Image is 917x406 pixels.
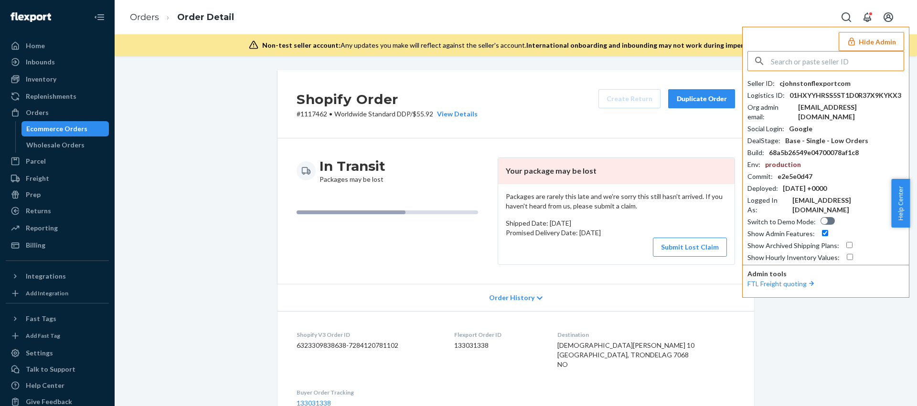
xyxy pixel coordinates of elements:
[26,381,64,390] div: Help Center
[506,192,727,211] p: Packages are rarely this late and we're sorry this still hasn't arrived. If you haven't heard fro...
[21,137,109,153] a: Wholesale Orders
[747,229,815,239] div: Show Admin Features :
[26,108,49,117] div: Orders
[177,12,234,22] a: Order Detail
[506,228,727,238] p: Promised Delivery Date: [DATE]
[789,91,901,100] div: 01HXYYHRSS5ST1D0R37X9KYKX3
[879,8,898,27] button: Open account menu
[6,203,109,219] a: Returns
[778,172,812,181] div: e2e5e0d47
[26,41,45,51] div: Home
[26,332,60,340] div: Add Fast Tag
[297,388,439,396] dt: Buyer Order Tracking
[6,220,109,236] a: Reporting
[6,269,109,284] button: Integrations
[26,140,85,150] div: Wholesale Orders
[747,91,785,100] div: Logistics ID :
[747,124,784,134] div: Social Login :
[489,293,534,302] span: Order History
[6,362,109,377] a: Talk to Support
[6,54,109,70] a: Inbounds
[789,124,812,134] div: Google
[26,240,45,250] div: Billing
[6,89,109,104] a: Replenishments
[506,219,727,228] p: Shipped Date: [DATE]
[334,110,410,118] span: Worldwide Standard DDP
[26,174,49,183] div: Freight
[26,92,76,101] div: Replenishments
[6,72,109,87] a: Inventory
[747,103,793,122] div: Org admin email :
[26,190,41,199] div: Prep
[858,8,877,27] button: Open notifications
[6,288,109,299] a: Add Integration
[779,79,851,88] div: cjohnstonflexportcom
[747,172,773,181] div: Commit :
[26,348,53,358] div: Settings
[297,341,439,350] dd: 6323309838638-7284120781102
[653,238,727,257] button: Submit Lost Claim
[454,341,542,350] dd: 133031338
[6,330,109,342] a: Add Fast Tag
[6,378,109,393] a: Help Center
[747,241,839,250] div: Show Archived Shipping Plans :
[26,156,46,166] div: Parcel
[785,136,868,146] div: Base - Single - Low Orders
[747,160,760,169] div: Env :
[6,238,109,253] a: Billing
[747,79,775,88] div: Seller ID :
[90,8,109,27] button: Close Navigation
[26,124,87,134] div: Ecommerce Orders
[6,154,109,169] a: Parcel
[747,148,764,157] div: Build :
[837,8,856,27] button: Open Search Box
[6,311,109,326] button: Fast Tags
[668,89,735,108] button: Duplicate Order
[676,94,727,104] div: Duplicate Order
[26,57,55,67] div: Inbounds
[297,89,478,109] h2: Shopify Order
[454,331,542,339] dt: Flexport Order ID
[6,345,109,361] a: Settings
[891,179,910,228] button: Help Center
[26,223,58,233] div: Reporting
[26,74,56,84] div: Inventory
[557,341,694,368] span: [DEMOGRAPHIC_DATA][PERSON_NAME] 10 [GEOGRAPHIC_DATA], TRONDELAG 7068 NO
[6,105,109,120] a: Orders
[26,206,51,216] div: Returns
[747,136,780,146] div: DealStage :
[765,160,801,169] div: production
[329,110,332,118] span: •
[262,41,774,50] div: Any updates you make will reflect against the seller's account.
[26,289,68,297] div: Add Integration
[747,280,816,288] a: FTL Freight quoting
[498,158,735,184] header: Your package may be lost
[747,269,904,279] p: Admin tools
[130,12,159,22] a: Orders
[26,314,56,323] div: Fast Tags
[26,271,66,281] div: Integrations
[771,52,904,71] input: Search or paste seller ID
[122,3,242,31] ol: breadcrumbs
[297,109,478,119] p: # 1117462 / $55.92
[11,12,51,22] img: Flexport logo
[839,32,904,51] button: Hide Admin
[769,148,859,157] div: 68a5b26549e04700078af1c8
[21,121,109,136] a: Ecommerce Orders
[433,109,478,119] button: View Details
[320,157,385,184] div: Packages may be lost
[262,41,341,49] span: Non-test seller account:
[526,41,774,49] span: International onboarding and inbounding may not work during impersonation.
[747,196,788,215] div: Logged In As :
[747,217,816,227] div: Switch to Demo Mode :
[6,187,109,202] a: Prep
[747,253,840,262] div: Show Hourly Inventory Values :
[783,184,827,193] div: [DATE] +0000
[598,89,661,108] button: Create Return
[798,103,904,122] div: [EMAIL_ADDRESS][DOMAIN_NAME]
[26,364,75,374] div: Talk to Support
[557,331,735,339] dt: Destination
[6,38,109,53] a: Home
